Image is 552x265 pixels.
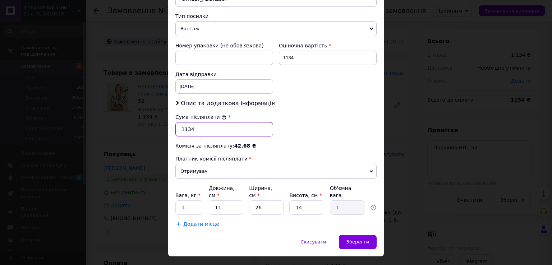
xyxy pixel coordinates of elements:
span: Зберегти [346,239,369,245]
label: Вага, кг [175,192,201,198]
div: Оціночна вартість [279,42,377,49]
label: Висота, см [289,192,322,198]
div: Комісія за післяплату: [175,142,377,149]
span: Тип посилки [175,13,208,19]
span: 42.68 ₴ [234,143,256,149]
span: Скасувати [300,239,326,245]
div: Об'ємна вага [330,185,364,199]
div: Дата відправки [175,71,273,78]
span: Опис та додаткова інформація [181,100,275,107]
span: Додати місце [183,221,219,227]
span: Отримувач [175,164,377,179]
span: Платник комісії післяплати [175,156,248,162]
label: Ширина, см [249,185,272,198]
label: Довжина, см [209,185,235,198]
div: Номер упаковки (не обов'язково) [175,42,273,49]
label: Сума післяплати [175,114,226,120]
span: Вантаж [175,21,377,36]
